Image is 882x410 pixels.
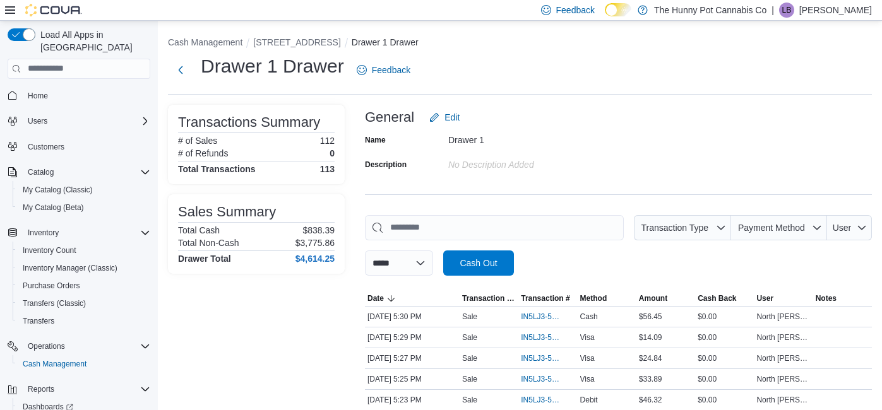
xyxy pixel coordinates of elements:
span: Transfers (Classic) [23,298,86,308]
span: Visa [580,374,595,384]
span: North [PERSON_NAME] [756,312,810,322]
button: Inventory [3,224,155,242]
span: IN5LJ3-5955745 [521,353,562,363]
h3: Sales Summary [178,204,276,220]
span: My Catalog (Classic) [23,185,93,195]
span: My Catalog (Beta) [18,200,150,215]
button: IN5LJ3-5955745 [521,351,575,366]
span: Payment Method [738,223,805,233]
span: Notes [816,293,837,303]
span: Date [367,293,384,303]
span: Inventory [28,228,59,238]
span: Cash Management [23,359,86,369]
h4: 113 [320,164,335,174]
p: $838.39 [302,225,335,235]
button: Catalog [23,165,59,180]
span: Customers [28,142,64,152]
span: Home [28,91,48,101]
span: $24.84 [639,353,662,363]
button: Users [3,112,155,130]
span: Catalog [28,167,54,177]
h6: # of Sales [178,136,217,146]
span: Purchase Orders [18,278,150,293]
button: Date [365,291,460,306]
button: Transfers [13,312,155,330]
p: $3,775.86 [295,238,335,248]
span: Home [23,88,150,103]
span: Users [28,116,47,126]
span: Customers [23,139,150,155]
input: This is a search bar. As you type, the results lower in the page will automatically filter. [365,215,624,240]
span: $56.45 [639,312,662,322]
span: North [PERSON_NAME] [756,353,810,363]
div: $0.00 [695,309,754,324]
span: Transfers [23,316,54,326]
p: The Hunny Pot Cannabis Co [654,3,766,18]
a: Customers [23,139,69,155]
span: Amount [639,293,667,303]
div: No Description added [448,155,617,170]
button: Edit [424,105,465,130]
span: Transaction # [521,293,569,303]
span: Cash Back [698,293,736,303]
a: Cash Management [18,356,92,372]
button: Amount [636,291,695,306]
button: IN5LJ3-5955726 [521,372,575,387]
button: Cash Back [695,291,754,306]
button: Operations [23,339,70,354]
div: [DATE] 5:23 PM [365,392,460,407]
button: My Catalog (Classic) [13,181,155,199]
button: Transaction Type [460,291,518,306]
span: Feedback [556,4,595,16]
div: [DATE] 5:27 PM [365,351,460,366]
button: Transfers (Classic) [13,295,155,312]
button: Inventory Count [13,242,155,259]
button: IN5LJ3-5955762 [521,330,575,345]
button: Cash Out [443,250,514,276]
button: IN5LJ3-5955702 [521,392,575,407]
button: IN5LJ3-5955779 [521,309,575,324]
h3: General [365,110,414,125]
h4: Drawer Total [178,254,231,264]
span: Reports [23,382,150,397]
div: Drawer 1 [448,130,617,145]
p: [PERSON_NAME] [799,3,872,18]
button: [STREET_ADDRESS] [253,37,340,47]
h4: Total Transactions [178,164,256,174]
button: Home [3,86,155,105]
div: Liam Bisztray [779,3,794,18]
div: $0.00 [695,330,754,345]
a: My Catalog (Classic) [18,182,98,197]
h4: $4,614.25 [295,254,335,264]
button: Payment Method [731,215,827,240]
a: Transfers (Classic) [18,296,91,311]
span: $33.89 [639,374,662,384]
button: Inventory Manager (Classic) [13,259,155,277]
button: My Catalog (Beta) [13,199,155,216]
p: Sale [462,312,477,322]
input: Dark Mode [605,3,631,16]
button: User [754,291,813,306]
img: Cova [25,4,82,16]
div: $0.00 [695,392,754,407]
span: Transfers (Classic) [18,296,150,311]
span: Inventory Count [18,243,150,258]
button: Reports [23,382,59,397]
span: Transaction Type [641,223,708,233]
span: Catalog [23,165,150,180]
span: User [756,293,773,303]
span: Visa [580,353,595,363]
button: Inventory [23,225,64,240]
span: LB [782,3,792,18]
button: Cash Management [168,37,242,47]
button: Notes [813,291,872,306]
button: Users [23,114,52,129]
div: [DATE] 5:29 PM [365,330,460,345]
span: Reports [28,384,54,394]
button: Method [578,291,636,306]
a: Feedback [352,57,415,83]
span: Feedback [372,64,410,76]
button: Cash Management [13,355,155,373]
span: Visa [580,332,595,343]
span: IN5LJ3-5955726 [521,374,562,384]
